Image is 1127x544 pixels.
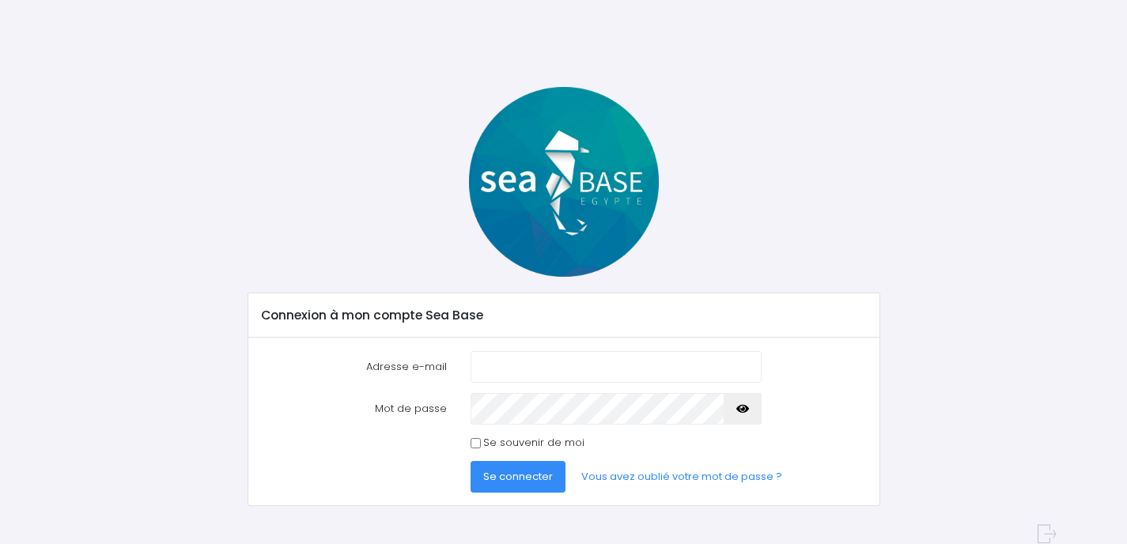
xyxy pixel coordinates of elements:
[483,435,584,451] label: Se souvenir de moi
[249,351,459,383] label: Adresse e-mail
[471,461,565,493] button: Se connecter
[248,293,879,338] div: Connexion à mon compte Sea Base
[249,393,459,425] label: Mot de passe
[483,469,553,484] span: Se connecter
[569,461,795,493] a: Vous avez oublié votre mot de passe ?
